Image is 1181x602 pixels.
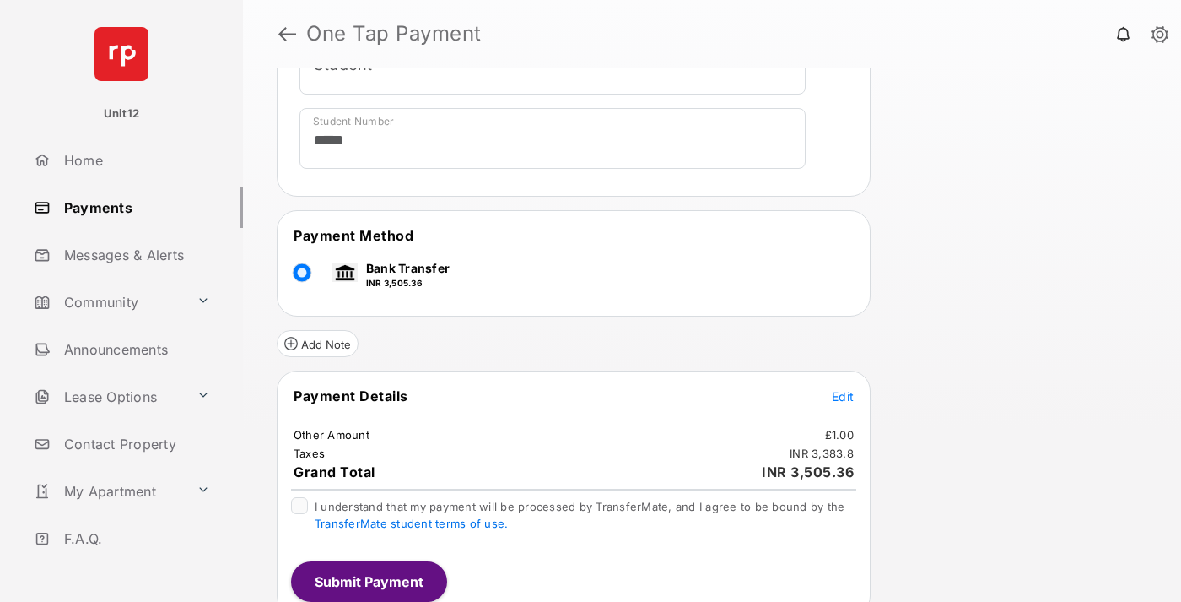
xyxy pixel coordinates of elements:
p: INR 3,505.36 [366,277,450,290]
button: Add Note [277,330,359,357]
a: Lease Options [27,377,190,417]
td: INR 3,383.8 [789,446,855,461]
a: Community [27,282,190,323]
button: Edit [832,388,854,404]
a: TransferMate student terms of use. [315,517,508,530]
span: INR 3,505.36 [762,464,854,480]
span: Grand Total [294,464,375,480]
p: Unit12 [104,106,140,122]
span: Edit [832,389,854,404]
p: Bank Transfer [366,259,450,277]
button: Submit Payment [291,561,447,602]
span: I understand that my payment will be processed by TransferMate, and I agree to be bound by the [315,500,844,530]
a: Announcements [27,329,243,370]
span: Payment Method [294,227,413,244]
a: Messages & Alerts [27,235,243,275]
td: £1.00 [824,427,855,442]
strong: One Tap Payment [306,24,482,44]
a: F.A.Q. [27,518,243,559]
td: Taxes [293,446,326,461]
img: bank.png [332,263,358,282]
img: svg+xml;base64,PHN2ZyB4bWxucz0iaHR0cDovL3d3dy53My5vcmcvMjAwMC9zdmciIHdpZHRoPSI2NCIgaGVpZ2h0PSI2NC... [94,27,148,81]
a: My Apartment [27,471,190,512]
td: Other Amount [293,427,370,442]
a: Contact Property [27,424,243,464]
a: Payments [27,187,243,228]
span: Payment Details [294,388,408,404]
a: Home [27,140,243,181]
